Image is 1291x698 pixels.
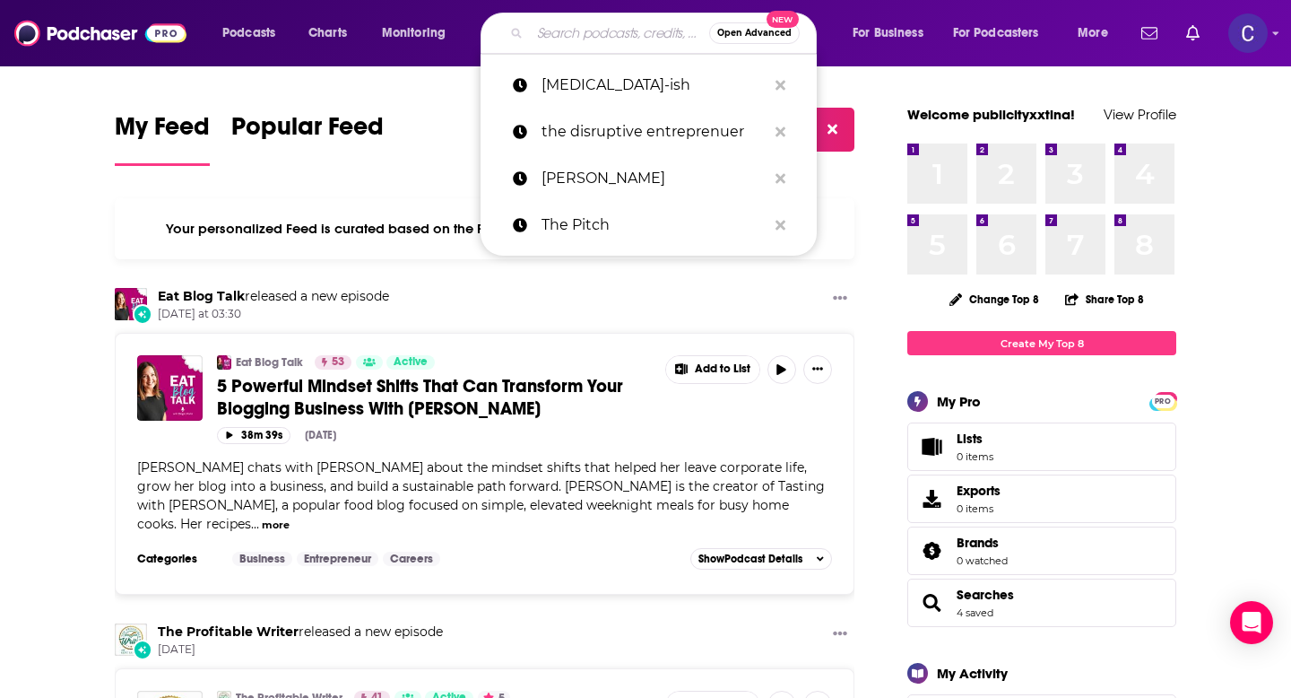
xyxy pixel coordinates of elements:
[236,355,303,370] a: Eat Blog Talk
[840,19,946,48] button: open menu
[953,21,1039,46] span: For Podcasters
[1228,13,1268,53] span: Logged in as publicityxxtina
[914,434,949,459] span: Lists
[767,11,799,28] span: New
[717,29,792,38] span: Open Advanced
[217,427,290,444] button: 38m 39s
[232,552,292,566] a: Business
[158,307,389,322] span: [DATE] at 03:30
[826,624,854,646] button: Show More Button
[957,606,993,619] a: 4 saved
[231,111,384,153] span: Popular Feed
[1230,601,1273,644] div: Open Intercom Messenger
[907,475,1176,523] a: Exports
[315,355,351,370] a: 53
[939,288,1050,310] button: Change Top 8
[941,19,1065,48] button: open menu
[386,355,435,370] a: Active
[853,21,923,46] span: For Business
[1134,18,1165,48] a: Show notifications dropdown
[158,624,299,640] a: The Profitable Writer
[957,483,1001,499] span: Exports
[369,19,469,48] button: open menu
[907,579,1176,627] span: Searches
[305,429,336,441] div: [DATE]
[1228,13,1268,53] img: User Profile
[1152,395,1174,408] span: PRO
[481,62,817,109] a: [MEDICAL_DATA]-ish
[1104,106,1176,123] a: View Profile
[217,375,623,420] span: 5 Powerful Mindset Shifts That Can Transform Your Blogging Business With [PERSON_NAME]
[690,548,832,570] button: ShowPodcast Details
[698,553,802,565] span: Show Podcast Details
[158,288,389,305] h3: released a new episode
[957,502,1001,515] span: 0 items
[1179,18,1207,48] a: Show notifications dropdown
[394,353,428,371] span: Active
[1078,21,1108,46] span: More
[907,106,1075,123] a: Welcome publicityxxtina!
[542,155,767,202] p: Haycox
[382,21,446,46] span: Monitoring
[262,518,290,533] button: more
[542,62,767,109] p: adhd-ish
[115,111,210,166] a: My Feed
[937,393,981,410] div: My Pro
[222,21,275,46] span: Podcasts
[957,431,983,447] span: Lists
[133,304,152,324] div: New Episode
[251,516,259,532] span: ...
[957,587,1014,603] a: Searches
[1228,13,1268,53] button: Show profile menu
[957,450,993,463] span: 0 items
[137,459,825,532] span: [PERSON_NAME] chats with [PERSON_NAME] about the mindset shifts that helped her leave corporate l...
[217,375,653,420] a: 5 Powerful Mindset Shifts That Can Transform Your Blogging Business With [PERSON_NAME]
[383,552,440,566] a: Careers
[937,665,1008,682] div: My Activity
[332,353,344,371] span: 53
[957,554,1008,567] a: 0 watched
[498,13,834,54] div: Search podcasts, credits, & more...
[914,590,949,615] a: Searches
[666,356,759,383] button: Show More Button
[542,109,767,155] p: the disruptive entreprenuer
[1152,394,1174,407] a: PRO
[297,19,358,48] a: Charts
[907,527,1176,575] span: Brands
[115,288,147,320] img: Eat Blog Talk
[137,552,218,566] h3: Categories
[158,624,443,641] h3: released a new episode
[709,22,800,44] button: Open AdvancedNew
[826,288,854,310] button: Show More Button
[907,331,1176,355] a: Create My Top 8
[133,640,152,659] div: New Episode
[158,288,245,304] a: Eat Blog Talk
[308,21,347,46] span: Charts
[217,355,231,370] img: Eat Blog Talk
[297,552,378,566] a: Entrepreneur
[231,111,384,166] a: Popular Feed
[158,642,443,658] span: [DATE]
[481,109,817,155] a: the disruptive entreprenuer
[481,202,817,249] a: The Pitch
[14,16,186,50] img: Podchaser - Follow, Share and Rate Podcasts
[115,624,147,656] a: The Profitable Writer
[957,535,1008,551] a: Brands
[137,355,203,421] img: 5 Powerful Mindset Shifts That Can Transform Your Blogging Business With Christina Musgrave
[1064,282,1145,317] button: Share Top 8
[1065,19,1131,48] button: open menu
[957,431,993,447] span: Lists
[803,355,832,384] button: Show More Button
[914,538,949,563] a: Brands
[957,535,999,551] span: Brands
[210,19,299,48] button: open menu
[907,423,1176,471] a: Lists
[914,486,949,511] span: Exports
[115,198,854,259] div: Your personalized Feed is curated based on the Podcasts, Creators, Users, and Lists that you Follow.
